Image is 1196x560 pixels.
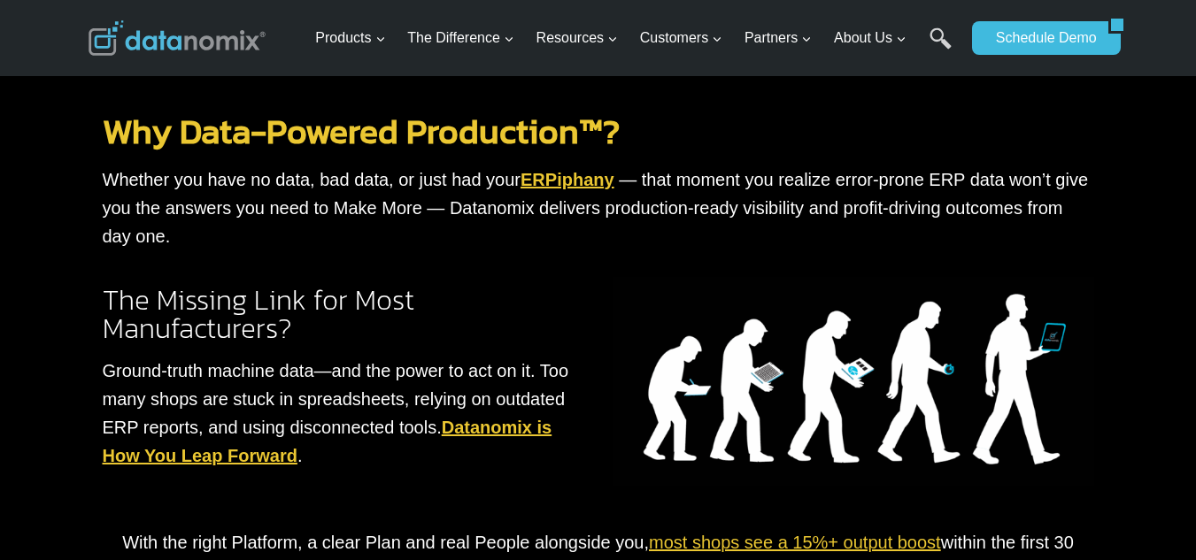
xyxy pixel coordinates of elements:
[407,27,514,50] span: The Difference
[649,533,941,552] a: most shops see a 15%+ output boost
[103,165,1094,250] p: Whether you have no data, bad data, or just had your — that moment you realize error-prone ERP da...
[398,73,478,89] span: Phone number
[930,27,952,67] a: Search
[9,247,293,551] iframe: Popup CTA
[536,27,618,50] span: Resources
[834,27,907,50] span: About Us
[521,170,614,189] a: ERPiphany
[613,277,1094,486] img: Datanomix is the missing link.
[640,27,722,50] span: Customers
[308,10,963,67] nav: Primary Navigation
[103,286,584,342] h2: The Missing Link for Most Manufacturers?
[972,21,1108,55] a: Schedule Demo
[103,357,584,470] p: Ground-truth machine data—and the power to act on it. Too many shops are stuck in spreadsheets, r...
[398,219,467,234] span: State/Region
[103,105,620,157] a: Why Data-Powered Production™?
[89,20,266,56] img: Datanomix
[398,1,455,17] span: Last Name
[315,27,385,50] span: Products
[745,27,812,50] span: Partners
[198,395,225,407] a: Terms
[241,395,298,407] a: Privacy Policy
